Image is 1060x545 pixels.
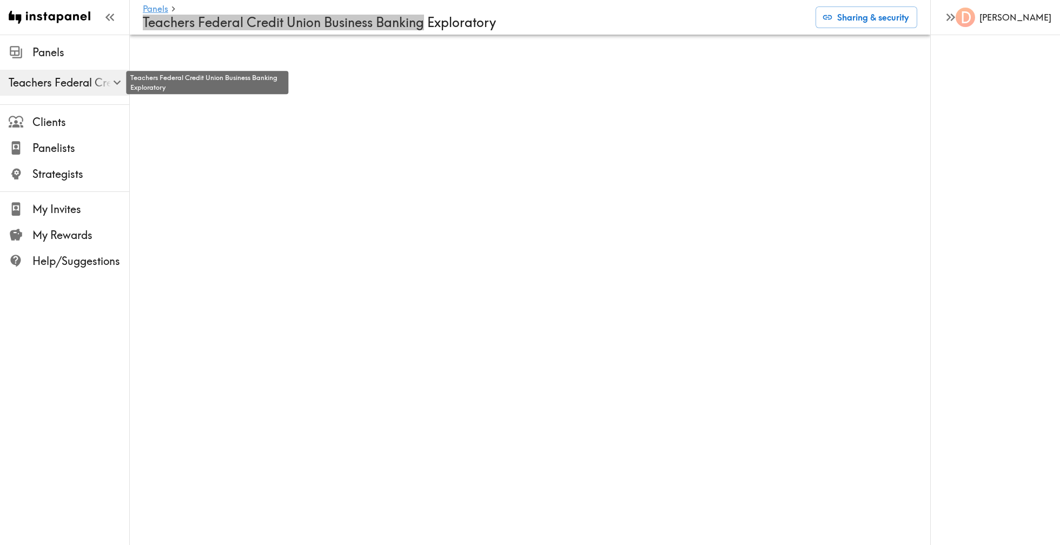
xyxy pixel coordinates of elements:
h6: [PERSON_NAME] [979,11,1051,23]
button: Sharing & security [816,6,917,28]
span: Panels [32,45,129,60]
span: Teachers Federal Credit Union Business Banking Exploratory [9,75,129,90]
div: Teachers Federal Credit Union Business Banking Exploratory [126,71,288,94]
span: Help/Suggestions [32,254,129,269]
span: Strategists [32,167,129,182]
h4: Teachers Federal Credit Union Business Banking Exploratory [143,15,807,30]
span: Clients [32,115,129,130]
span: My Invites [32,202,129,217]
span: Panelists [32,141,129,156]
span: D [960,8,971,27]
span: My Rewards [32,228,129,243]
a: Panels [143,4,168,15]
